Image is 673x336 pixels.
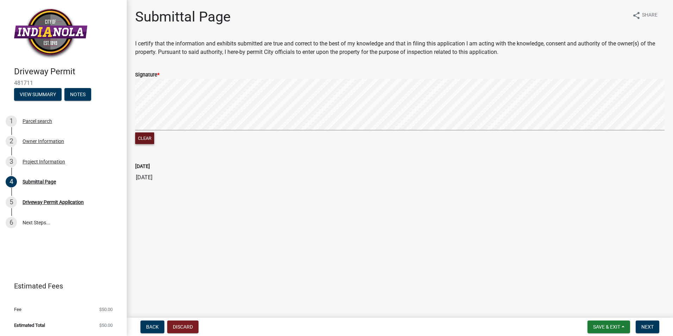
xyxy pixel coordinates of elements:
div: 5 [6,197,17,208]
div: Owner Information [23,139,64,144]
button: Clear [135,132,154,144]
span: $50.00 [99,307,113,312]
label: [DATE] [135,164,150,169]
wm-modal-confirm: Summary [14,92,62,98]
img: City of Indianola, Iowa [14,7,87,59]
span: Share [642,11,658,20]
div: Submittal Page [23,179,56,184]
button: shareShare [627,8,663,22]
span: Back [146,324,159,330]
button: Back [140,321,164,333]
div: 3 [6,156,17,167]
span: Fee [14,307,21,312]
span: 481711 [14,80,113,86]
button: Save & Exit [587,321,630,333]
h4: Driveway Permit [14,67,121,77]
div: Project Information [23,159,65,164]
span: Save & Exit [593,324,620,330]
label: Signature [135,73,159,77]
button: View Summary [14,88,62,101]
button: Discard [167,321,199,333]
span: Next [641,324,654,330]
div: Parcel search [23,119,52,124]
div: 1 [6,116,17,127]
a: Estimated Fees [6,279,115,293]
div: 2 [6,136,17,147]
button: Notes [64,88,91,101]
div: 6 [6,217,17,228]
i: share [632,11,641,20]
p: I certify that the information and exhibits submitted are true and correct to the best of my know... [135,39,665,56]
span: $50.00 [99,323,113,328]
div: 4 [6,176,17,187]
wm-modal-confirm: Notes [64,92,91,98]
h1: Submittal Page [135,8,231,25]
span: Estimated Total [14,323,45,328]
div: Driveway Permit Application [23,200,84,205]
button: Next [636,321,659,333]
